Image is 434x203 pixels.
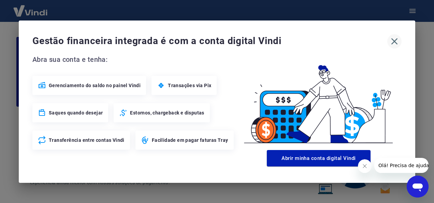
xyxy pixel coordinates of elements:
[267,150,371,166] button: Abrir minha conta digital Vindi
[407,176,429,198] iframe: Botão para abrir a janela de mensagens
[168,82,211,89] span: Transações via Pix
[152,137,228,144] span: Facilidade em pagar faturas Tray
[4,5,57,10] span: Olá! Precisa de ajuda?
[49,82,141,89] span: Gerenciamento do saldo no painel Vindi
[49,137,125,144] span: Transferência entre contas Vindi
[130,109,204,116] span: Estornos, chargeback e disputas
[374,158,429,173] iframe: Mensagem da empresa
[49,109,103,116] span: Saques quando desejar
[32,54,236,65] span: Abra sua conta e tenha:
[236,54,402,147] img: Good Billing
[32,34,387,48] span: Gestão financeira integrada é com a conta digital Vindi
[358,159,372,173] iframe: Fechar mensagem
